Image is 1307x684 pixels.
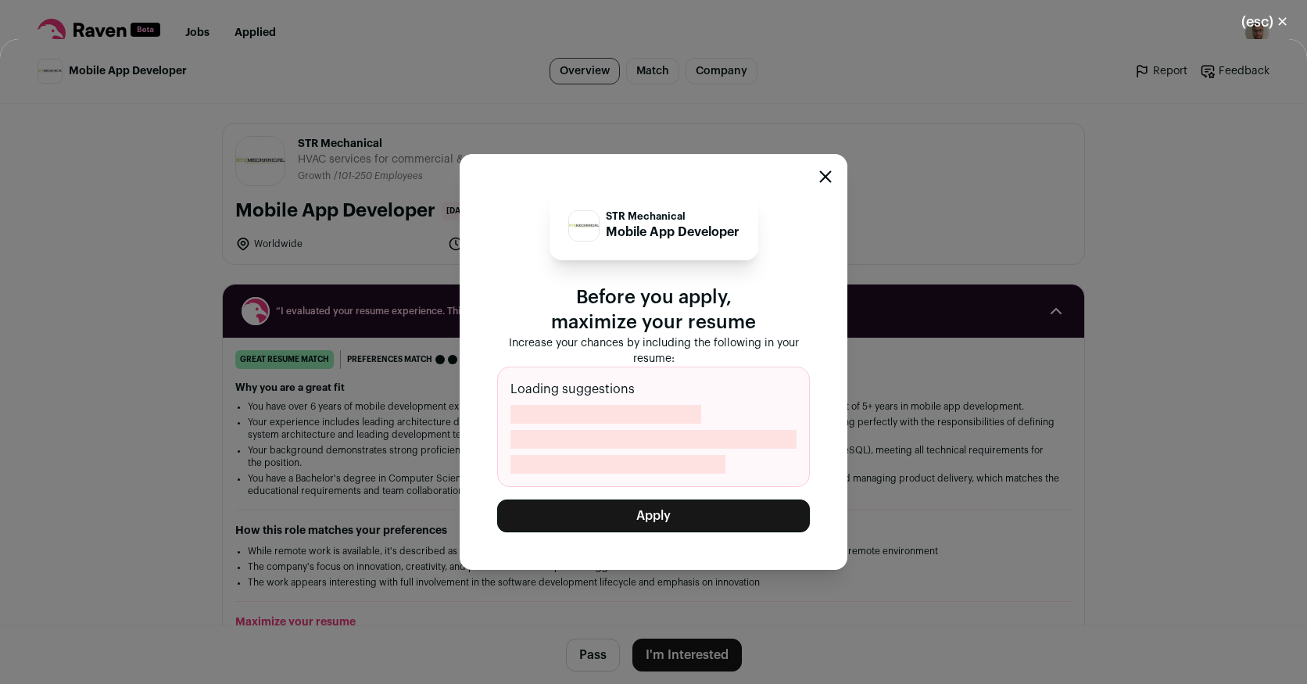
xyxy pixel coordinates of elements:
p: Before you apply, maximize your resume [497,285,810,335]
div: Loading suggestions [497,367,810,487]
button: Apply [497,500,810,532]
button: Close modal [819,170,832,183]
p: STR Mechanical [606,210,739,223]
img: 4c7477e15c2e08772f3321cfb78e548487c89f0462cadc8d9d7a83471a644506.jpg [569,211,599,241]
p: Increase your chances by including the following in your resume: [497,335,810,367]
p: Mobile App Developer [606,223,739,242]
button: Close modal [1223,5,1307,39]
